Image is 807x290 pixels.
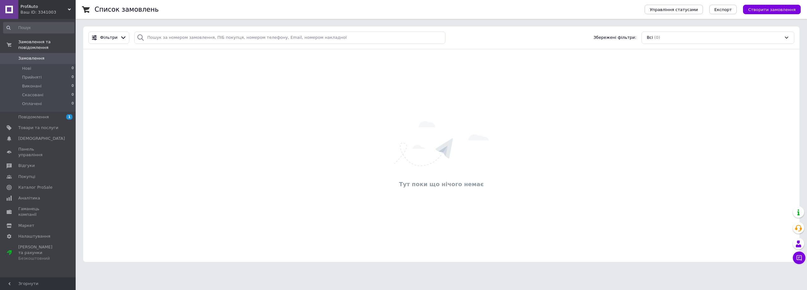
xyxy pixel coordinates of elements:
[748,7,796,12] span: Створити замовлення
[72,83,74,89] span: 0
[22,83,42,89] span: Виконані
[709,5,737,14] button: Експорт
[793,252,805,264] button: Чат з покупцем
[654,35,660,40] span: (0)
[22,74,42,80] span: Прийняті
[743,5,801,14] button: Створити замовлення
[18,223,34,228] span: Маркет
[18,56,44,61] span: Замовлення
[20,4,68,9] span: ProfAuto
[100,35,118,41] span: Фільтри
[645,5,703,14] button: Управління статусами
[737,7,801,12] a: Створити замовлення
[72,66,74,71] span: 0
[86,180,796,188] div: Тут поки що нічого немає
[20,9,76,15] div: Ваш ID: 3341003
[18,234,50,239] span: Налаштування
[3,22,74,33] input: Пошук
[18,206,58,217] span: Гаманець компанії
[134,32,445,44] input: Пошук за номером замовлення, ПІБ покупця, номером телефону, Email, номером накладної
[95,6,159,13] h1: Список замовлень
[72,74,74,80] span: 0
[18,136,65,141] span: [DEMOGRAPHIC_DATA]
[714,7,732,12] span: Експорт
[18,195,40,201] span: Аналітика
[18,146,58,158] span: Панель управління
[18,185,52,190] span: Каталог ProSale
[72,101,74,107] span: 0
[18,244,58,262] span: [PERSON_NAME] та рахунки
[18,163,35,169] span: Відгуки
[650,7,698,12] span: Управління статусами
[18,39,76,50] span: Замовлення та повідомлення
[22,66,31,71] span: Нові
[18,125,58,131] span: Товари та послуги
[18,256,58,261] div: Безкоштовний
[22,101,42,107] span: Оплачені
[18,174,35,180] span: Покупці
[66,114,73,120] span: 1
[594,35,636,41] span: Збережені фільтри:
[18,114,49,120] span: Повідомлення
[72,92,74,98] span: 0
[647,35,653,41] span: Всі
[22,92,44,98] span: Скасовані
